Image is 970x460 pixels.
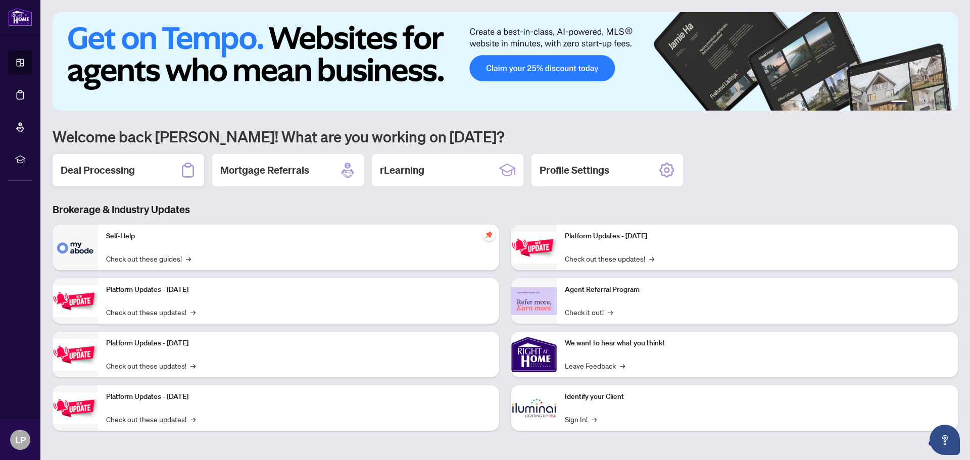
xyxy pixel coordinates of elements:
[620,360,625,371] span: →
[649,253,654,264] span: →
[511,332,557,377] img: We want to hear what you think!
[106,338,491,349] p: Platform Updates - [DATE]
[220,163,309,177] h2: Mortgage Referrals
[891,100,907,105] button: 1
[930,425,960,455] button: Open asap
[186,253,191,264] span: →
[944,100,948,105] button: 6
[8,8,32,26] img: logo
[53,339,98,371] img: Platform Updates - July 21, 2025
[106,231,491,242] p: Self-Help
[106,360,196,371] a: Check out these updates!→
[53,225,98,270] img: Self-Help
[565,253,654,264] a: Check out these updates!→
[190,306,196,318] span: →
[53,127,958,146] h1: Welcome back [PERSON_NAME]! What are you working on [DATE]?
[565,360,625,371] a: Leave Feedback→
[565,306,613,318] a: Check it out!→
[608,306,613,318] span: →
[565,391,950,402] p: Identify your Client
[936,100,940,105] button: 5
[511,287,557,315] img: Agent Referral Program
[53,202,958,217] h3: Brokerage & Industry Updates
[53,12,958,111] img: Slide 0
[61,163,135,177] h2: Deal Processing
[380,163,424,177] h2: rLearning
[15,433,26,447] span: LP
[928,100,932,105] button: 4
[106,414,196,425] a: Check out these updates!→
[511,232,557,264] img: Platform Updates - June 23, 2025
[565,338,950,349] p: We want to hear what you think!
[565,284,950,295] p: Agent Referral Program
[53,392,98,424] img: Platform Updates - July 8, 2025
[53,285,98,317] img: Platform Updates - September 16, 2025
[592,414,597,425] span: →
[565,414,597,425] a: Sign In!→
[106,284,491,295] p: Platform Updates - [DATE]
[483,229,495,241] span: pushpin
[190,360,196,371] span: →
[919,100,924,105] button: 3
[106,391,491,402] p: Platform Updates - [DATE]
[190,414,196,425] span: →
[911,100,915,105] button: 2
[511,385,557,431] img: Identify your Client
[540,163,609,177] h2: Profile Settings
[106,306,196,318] a: Check out these updates!→
[565,231,950,242] p: Platform Updates - [DATE]
[106,253,191,264] a: Check out these guides!→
